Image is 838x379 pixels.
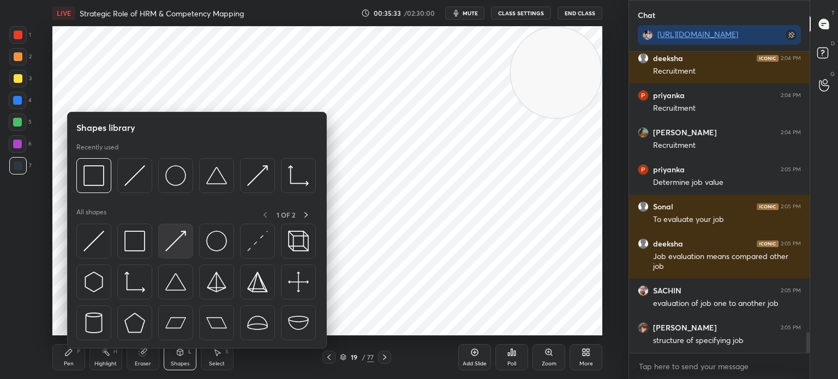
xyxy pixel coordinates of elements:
[781,324,801,331] div: 2:05 PM
[124,165,145,186] img: svg+xml;charset=utf-8,%3Csvg%20xmlns%3D%22http%3A%2F%2Fwww.w3.org%2F2000%2Fsvg%22%20width%3D%2230...
[653,286,681,296] h6: SACHIN
[9,157,32,175] div: 7
[124,312,145,333] img: svg+xml;charset=utf-8,%3Csvg%20xmlns%3D%22http%3A%2F%2Fwww.w3.org%2F2000%2Fsvg%22%20width%3D%2234...
[64,361,74,366] div: Pen
[781,287,801,294] div: 2:05 PM
[77,349,80,354] div: P
[247,231,268,251] img: svg+xml;charset=utf-8,%3Csvg%20xmlns%3D%22http%3A%2F%2Fwww.w3.org%2F2000%2Fsvg%22%20width%3D%2230...
[367,352,374,362] div: 77
[463,9,478,17] span: mute
[288,312,309,333] img: svg+xml;charset=utf-8,%3Csvg%20xmlns%3D%22http%3A%2F%2Fwww.w3.org%2F2000%2Fsvg%22%20width%3D%2238...
[638,238,649,249] img: default.png
[638,90,649,101] img: e9da668350a14d66bbda66c165e9218a.69839710_3
[9,70,32,87] div: 3
[781,166,801,173] div: 2:05 PM
[463,361,487,366] div: Add Slide
[165,165,186,186] img: svg+xml;charset=utf-8,%3Csvg%20xmlns%3D%22http%3A%2F%2Fwww.w3.org%2F2000%2Fsvg%22%20width%3D%2236...
[171,361,189,366] div: Shapes
[165,312,186,333] img: svg+xml;charset=utf-8,%3Csvg%20xmlns%3D%22http%3A%2F%2Fwww.w3.org%2F2000%2Fsvg%22%20width%3D%2244...
[542,361,556,366] div: Zoom
[165,231,186,251] img: svg+xml;charset=utf-8,%3Csvg%20xmlns%3D%22http%3A%2F%2Fwww.w3.org%2F2000%2Fsvg%22%20width%3D%2230...
[83,165,104,186] img: svg+xml;charset=utf-8,%3Csvg%20xmlns%3D%22http%3A%2F%2Fwww.w3.org%2F2000%2Fsvg%22%20width%3D%2234...
[83,231,104,251] img: svg+xml;charset=utf-8,%3Csvg%20xmlns%3D%22http%3A%2F%2Fwww.w3.org%2F2000%2Fsvg%22%20width%3D%2230...
[653,335,801,346] div: structure of specifying job
[757,240,779,247] img: iconic-dark.1390631f.png
[831,39,835,47] p: D
[629,52,810,353] div: grid
[206,231,227,251] img: svg+xml;charset=utf-8,%3Csvg%20xmlns%3D%22http%3A%2F%2Fwww.w3.org%2F2000%2Fsvg%22%20width%3D%2236...
[638,201,649,212] img: default.png
[277,210,295,219] p: 1 OF 2
[247,165,268,186] img: svg+xml;charset=utf-8,%3Csvg%20xmlns%3D%22http%3A%2F%2Fwww.w3.org%2F2000%2Fsvg%22%20width%3D%2230...
[288,231,309,251] img: svg+xml;charset=utf-8,%3Csvg%20xmlns%3D%22http%3A%2F%2Fwww.w3.org%2F2000%2Fsvg%22%20width%3D%2235...
[288,165,309,186] img: svg+xml;charset=utf-8,%3Csvg%20xmlns%3D%22http%3A%2F%2Fwww.w3.org%2F2000%2Fsvg%22%20width%3D%2233...
[349,354,360,360] div: 19
[9,26,31,44] div: 1
[76,121,135,134] h5: Shapes library
[653,91,685,100] h6: priyanka
[781,55,801,62] div: 2:04 PM
[288,272,309,292] img: svg+xml;charset=utf-8,%3Csvg%20xmlns%3D%22http%3A%2F%2Fwww.w3.org%2F2000%2Fsvg%22%20width%3D%2240...
[653,239,683,249] h6: deeksha
[9,48,32,65] div: 2
[638,127,649,138] img: 0903ef496574466695e5947c3c1a57cb.jpg
[642,29,653,40] img: b4263d946f1245789809af6d760ec954.jpg
[558,7,602,20] button: End Class
[94,361,117,366] div: Highlight
[76,143,118,152] p: Recently used
[830,70,835,78] p: G
[653,103,801,114] div: Recruitment
[9,92,32,109] div: 4
[579,361,593,366] div: More
[629,1,664,29] p: Chat
[781,240,801,247] div: 2:05 PM
[757,203,779,210] img: iconic-dark.1390631f.png
[83,272,104,292] img: svg+xml;charset=utf-8,%3Csvg%20xmlns%3D%22http%3A%2F%2Fwww.w3.org%2F2000%2Fsvg%22%20width%3D%2230...
[653,202,673,212] h6: Sonal
[507,361,516,366] div: Poll
[757,55,779,62] img: iconic-dark.1390631f.png
[52,7,75,20] div: LIVE
[657,29,738,39] a: [URL][DOMAIN_NAME]
[165,272,186,292] img: svg+xml;charset=utf-8,%3Csvg%20xmlns%3D%22http%3A%2F%2Fwww.w3.org%2F2000%2Fsvg%22%20width%3D%2238...
[781,203,801,210] div: 2:05 PM
[225,349,229,354] div: S
[638,285,649,296] img: 7c7769ed82764a5897669ee3aee47a12.jpg
[831,9,835,17] p: T
[9,135,32,153] div: 6
[206,312,227,333] img: svg+xml;charset=utf-8,%3Csvg%20xmlns%3D%22http%3A%2F%2Fwww.w3.org%2F2000%2Fsvg%22%20width%3D%2244...
[638,164,649,175] img: e9da668350a14d66bbda66c165e9218a.69839710_3
[135,361,151,366] div: Eraser
[653,165,685,175] h6: priyanka
[653,251,801,272] div: Job evaluation means compared other job
[445,7,484,20] button: mute
[113,349,117,354] div: H
[653,177,801,188] div: Determine job value
[653,140,801,151] div: Recruitment
[653,66,801,77] div: Recruitment
[76,208,106,221] p: All shapes
[206,272,227,292] img: svg+xml;charset=utf-8,%3Csvg%20xmlns%3D%22http%3A%2F%2Fwww.w3.org%2F2000%2Fsvg%22%20width%3D%2234...
[638,53,649,64] img: default.png
[188,349,191,354] div: L
[362,354,365,360] div: /
[247,312,268,333] img: svg+xml;charset=utf-8,%3Csvg%20xmlns%3D%22http%3A%2F%2Fwww.w3.org%2F2000%2Fsvg%22%20width%3D%2238...
[638,322,649,333] img: f18a2e715e12460c841e5ba11af8d378.jpg
[653,298,801,309] div: evaluation of job one to another job
[491,7,551,20] button: CLASS SETTINGS
[781,92,801,99] div: 2:04 PM
[209,361,225,366] div: Select
[247,272,268,292] img: svg+xml;charset=utf-8,%3Csvg%20xmlns%3D%22http%3A%2F%2Fwww.w3.org%2F2000%2Fsvg%22%20width%3D%2234...
[124,231,145,251] img: svg+xml;charset=utf-8,%3Csvg%20xmlns%3D%22http%3A%2F%2Fwww.w3.org%2F2000%2Fsvg%22%20width%3D%2234...
[653,53,683,63] h6: deeksha
[80,8,244,19] h4: Strategic Role of HRM & Competency Mapping
[653,214,801,225] div: To evaluate your job
[653,128,717,137] h6: [PERSON_NAME]
[9,113,32,131] div: 5
[653,323,717,333] h6: [PERSON_NAME]
[83,312,104,333] img: svg+xml;charset=utf-8,%3Csvg%20xmlns%3D%22http%3A%2F%2Fwww.w3.org%2F2000%2Fsvg%22%20width%3D%2228...
[206,165,227,186] img: svg+xml;charset=utf-8,%3Csvg%20xmlns%3D%22http%3A%2F%2Fwww.w3.org%2F2000%2Fsvg%22%20width%3D%2238...
[781,129,801,136] div: 2:04 PM
[124,272,145,292] img: svg+xml;charset=utf-8,%3Csvg%20xmlns%3D%22http%3A%2F%2Fwww.w3.org%2F2000%2Fsvg%22%20width%3D%2233...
